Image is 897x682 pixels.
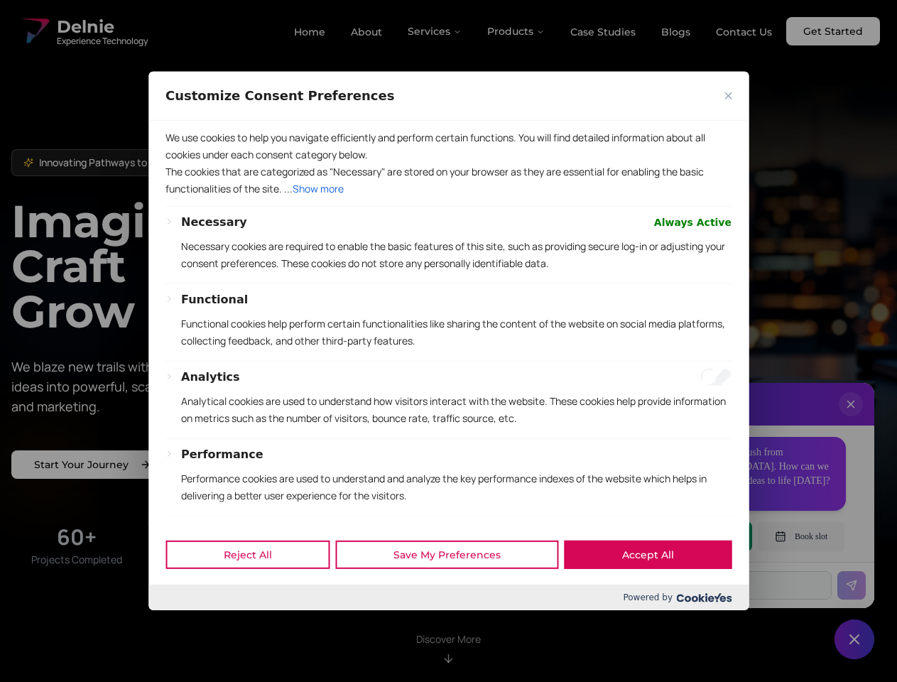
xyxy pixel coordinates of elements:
[724,92,732,99] img: Close
[181,393,732,427] p: Analytical cookies are used to understand how visitors interact with the website. These cookies h...
[181,446,263,463] button: Performance
[700,369,732,386] input: Enable Analytics
[181,369,240,386] button: Analytics
[181,214,247,231] button: Necessary
[165,163,732,197] p: The cookies that are categorized as "Necessary" are stored on your browser as they are essential ...
[335,541,558,569] button: Save My Preferences
[181,238,732,272] p: Necessary cookies are required to enable the basic features of this site, such as providing secur...
[181,315,732,350] p: Functional cookies help perform certain functionalities like sharing the content of the website o...
[181,291,248,308] button: Functional
[676,593,732,602] img: Cookieyes logo
[165,87,394,104] span: Customize Consent Preferences
[293,180,344,197] button: Show more
[165,541,330,569] button: Reject All
[564,541,732,569] button: Accept All
[654,214,732,231] span: Always Active
[148,585,749,610] div: Powered by
[165,129,732,163] p: We use cookies to help you navigate efficiently and perform certain functions. You will find deta...
[181,470,732,504] p: Performance cookies are used to understand and analyze the key performance indexes of the website...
